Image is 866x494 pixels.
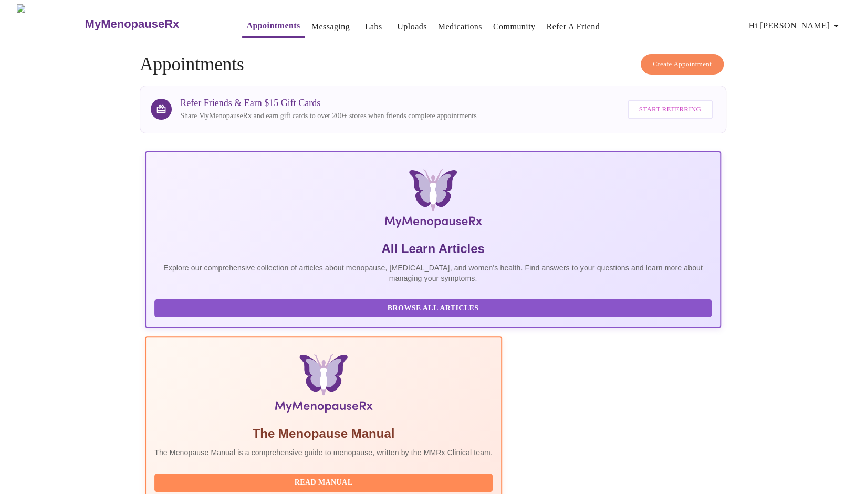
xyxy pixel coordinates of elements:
img: MyMenopauseRx Logo [241,169,625,232]
button: Appointments [242,15,304,38]
h5: The Menopause Manual [154,425,493,442]
button: Medications [434,16,486,37]
a: Uploads [397,19,427,34]
button: Hi [PERSON_NAME] [745,15,847,36]
button: Create Appointment [641,54,724,75]
a: Appointments [246,18,300,33]
button: Read Manual [154,474,493,492]
span: Read Manual [165,476,482,489]
button: Messaging [307,16,354,37]
a: Medications [438,19,482,34]
img: MyMenopauseRx Logo [17,4,84,44]
a: Refer a Friend [546,19,600,34]
button: Browse All Articles [154,299,712,318]
span: Browse All Articles [165,302,701,315]
p: Explore our comprehensive collection of articles about menopause, [MEDICAL_DATA], and women's hea... [154,262,712,283]
span: Start Referring [639,103,701,115]
a: Community [493,19,536,34]
span: Create Appointment [653,58,712,70]
button: Labs [357,16,390,37]
a: MyMenopauseRx [84,6,221,43]
span: Hi [PERSON_NAME] [749,18,842,33]
img: Menopause Manual [208,354,439,417]
h3: Refer Friends & Earn $15 Gift Cards [180,98,476,109]
a: Start Referring [625,94,715,124]
p: The Menopause Manual is a comprehensive guide to menopause, written by the MMRx Clinical team. [154,447,493,458]
button: Community [489,16,540,37]
h3: MyMenopauseRx [85,17,180,31]
a: Messaging [311,19,350,34]
p: Share MyMenopauseRx and earn gift cards to over 200+ stores when friends complete appointments [180,111,476,121]
button: Uploads [393,16,431,37]
a: Labs [365,19,382,34]
button: Start Referring [628,100,713,119]
button: Refer a Friend [542,16,604,37]
h5: All Learn Articles [154,240,712,257]
h4: Appointments [140,54,726,75]
a: Read Manual [154,477,495,486]
a: Browse All Articles [154,303,714,312]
